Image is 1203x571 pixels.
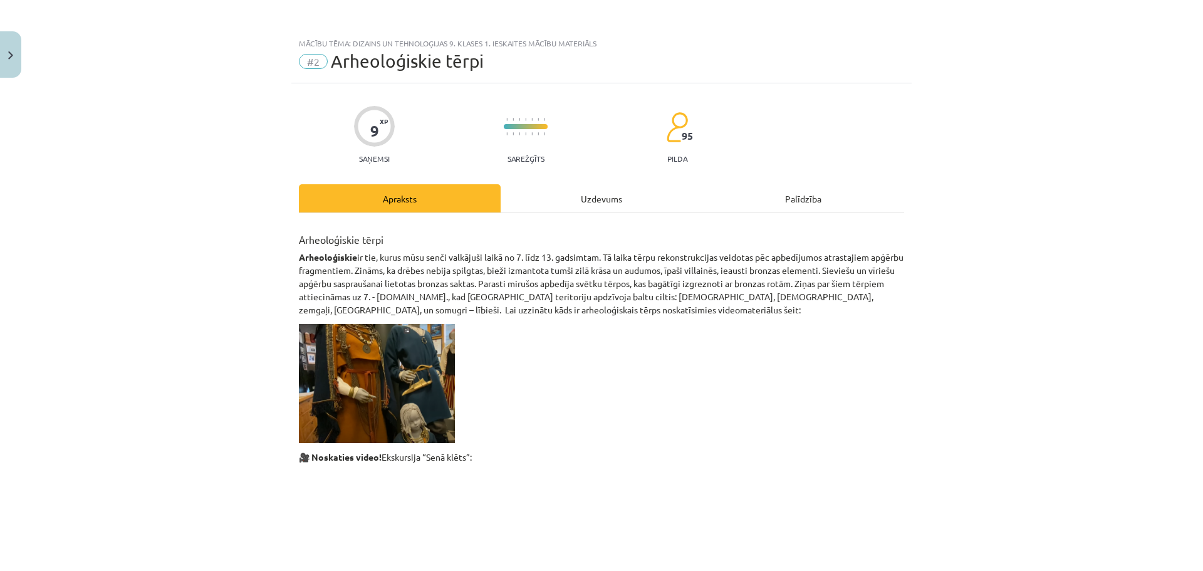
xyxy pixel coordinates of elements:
p: pilda [667,154,687,163]
img: icon-close-lesson-0947bae3869378f0d4975bcd49f059093ad1ed9edebbc8119c70593378902aed.svg [8,51,13,60]
p: ir tie, kurus mūsu senči valkājuši laikā no 7. līdz 13. gadsimtam. Tā laika tērpu rekonstrukcijas... [299,251,904,317]
img: AD_4nXdAQRsjhWE-dPuPjv4yQoKCxIqRQbKoHHK4E47QOximMGLeGpi_NuB453g0M7HCy5h1Qd2Lv8HSXS30xECO4XocjjhvZ... [299,324,455,443]
span: Arheoloģiskie tērpi [331,51,484,71]
img: icon-short-line-57e1e144782c952c97e751825c79c345078a6d821885a25fce030b3d8c18986b.svg [531,132,533,135]
img: icon-short-line-57e1e144782c952c97e751825c79c345078a6d821885a25fce030b3d8c18986b.svg [544,132,545,135]
img: icon-short-line-57e1e144782c952c97e751825c79c345078a6d821885a25fce030b3d8c18986b.svg [525,132,526,135]
img: icon-short-line-57e1e144782c952c97e751825c79c345078a6d821885a25fce030b3d8c18986b.svg [544,118,545,121]
img: icon-short-line-57e1e144782c952c97e751825c79c345078a6d821885a25fce030b3d8c18986b.svg [513,118,514,121]
img: icon-short-line-57e1e144782c952c97e751825c79c345078a6d821885a25fce030b3d8c18986b.svg [538,118,539,121]
strong: 🎥 Noskaties video! [299,451,382,463]
img: icon-short-line-57e1e144782c952c97e751825c79c345078a6d821885a25fce030b3d8c18986b.svg [513,132,514,135]
img: students-c634bb4e5e11cddfef0936a35e636f08e4e9abd3cc4e673bd6f9a4125e45ecb1.svg [666,112,688,143]
span: XP [380,118,388,125]
img: icon-short-line-57e1e144782c952c97e751825c79c345078a6d821885a25fce030b3d8c18986b.svg [519,118,520,121]
span: 95 [682,130,693,142]
div: 9 [370,122,379,140]
img: icon-short-line-57e1e144782c952c97e751825c79c345078a6d821885a25fce030b3d8c18986b.svg [519,132,520,135]
p: Sarežģīts [508,154,544,163]
img: icon-short-line-57e1e144782c952c97e751825c79c345078a6d821885a25fce030b3d8c18986b.svg [538,132,539,135]
img: icon-short-line-57e1e144782c952c97e751825c79c345078a6d821885a25fce030b3d8c18986b.svg [506,118,508,121]
div: Uzdevums [501,184,702,212]
h3: Arheoloģiskie tērpi [299,224,904,247]
img: icon-short-line-57e1e144782c952c97e751825c79c345078a6d821885a25fce030b3d8c18986b.svg [531,118,533,121]
span: #2 [299,54,328,69]
img: icon-short-line-57e1e144782c952c97e751825c79c345078a6d821885a25fce030b3d8c18986b.svg [525,118,526,121]
div: Apraksts [299,184,501,212]
img: icon-short-line-57e1e144782c952c97e751825c79c345078a6d821885a25fce030b3d8c18986b.svg [506,132,508,135]
div: Mācību tēma: Dizains un tehnoloģijas 9. klases 1. ieskaites mācību materiāls [299,39,904,48]
div: Palīdzība [702,184,904,212]
strong: Arheoloģiskie [299,251,357,263]
p: Saņemsi [354,154,395,163]
p: Ekskursija “Senā klēts”: [299,451,904,464]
